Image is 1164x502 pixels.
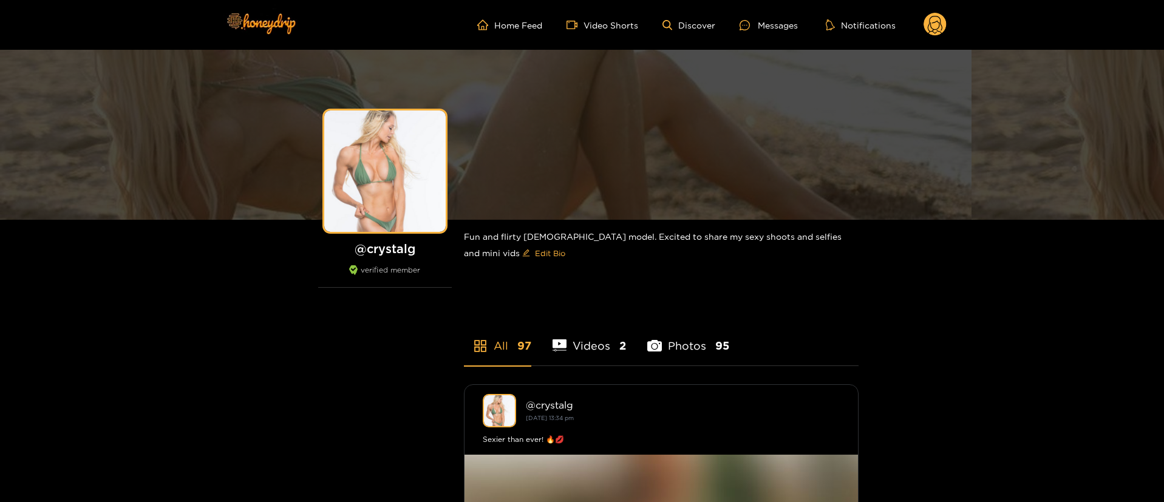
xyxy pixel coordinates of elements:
[477,19,542,30] a: Home Feed
[553,311,627,365] li: Videos
[619,338,626,353] span: 2
[526,415,574,421] small: [DATE] 13:34 pm
[464,220,859,273] div: Fun and flirty [DEMOGRAPHIC_DATA] model. Excited to share my sexy shoots and selfies and mini vids
[483,433,840,446] div: Sexier than ever! 🔥💋
[740,18,798,32] div: Messages
[822,19,899,31] button: Notifications
[522,249,530,258] span: edit
[567,19,638,30] a: Video Shorts
[473,339,488,353] span: appstore
[464,311,531,365] li: All
[535,247,565,259] span: Edit Bio
[715,338,729,353] span: 95
[483,394,516,427] img: crystalg
[517,338,531,353] span: 97
[520,243,568,263] button: editEdit Bio
[662,20,715,30] a: Discover
[318,241,452,256] h1: @ crystalg
[318,265,452,288] div: verified member
[567,19,584,30] span: video-camera
[526,399,840,410] div: @ crystalg
[647,311,729,365] li: Photos
[477,19,494,30] span: home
